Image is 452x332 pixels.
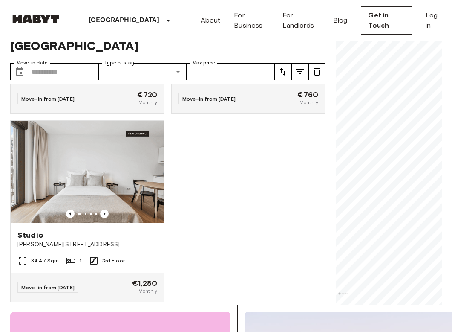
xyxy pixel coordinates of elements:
[201,15,221,26] a: About
[137,91,157,99] span: €720
[104,59,134,67] label: Type of stay
[10,15,61,23] img: Habyt
[361,6,412,35] a: Get in Touch
[192,59,215,67] label: Max price
[89,15,160,26] p: [GEOGRAPHIC_DATA]
[17,230,43,240] span: Studio
[17,240,157,249] span: [PERSON_NAME][STREET_ADDRESS]
[299,99,318,106] span: Monthly
[338,292,348,302] a: Mapbox logo
[308,63,325,80] button: tune
[282,10,320,31] a: For Landlords
[333,15,348,26] a: Blog
[297,91,318,99] span: €760
[16,59,48,67] label: Move-in date
[31,257,59,265] span: 34.47 Sqm
[182,96,236,102] span: Move-in from [DATE]
[138,99,157,106] span: Monthly
[132,280,157,287] span: €1,280
[274,63,291,80] button: tune
[291,63,308,80] button: tune
[21,284,75,291] span: Move-in from [DATE]
[234,10,268,31] a: For Business
[426,10,442,31] a: Log in
[21,96,75,102] span: Move-in from [DATE]
[11,121,164,223] img: Marketing picture of unit DE-01-490-308-001
[138,287,157,295] span: Monthly
[100,210,109,218] button: Previous image
[10,120,164,302] a: Marketing picture of unit DE-01-490-308-001Previous imagePrevious imageStudio[PERSON_NAME][STREET...
[11,63,28,80] button: Choose date
[102,257,125,265] span: 3rd Floor
[336,14,442,305] canvas: Map
[66,210,75,218] button: Previous image
[79,257,81,265] span: 1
